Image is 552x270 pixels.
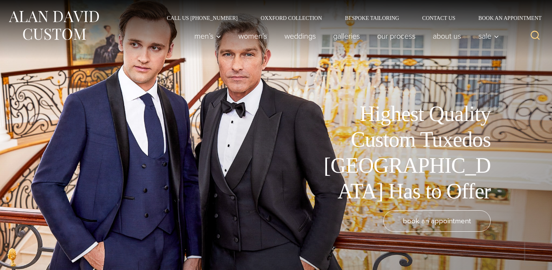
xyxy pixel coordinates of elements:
span: Men’s [194,32,221,40]
a: Women’s [230,28,276,44]
img: Alan David Custom [8,8,100,43]
nav: Primary Navigation [186,28,503,44]
span: book an appointment [403,215,471,226]
a: Galleries [325,28,369,44]
h1: Highest Quality Custom Tuxedos [GEOGRAPHIC_DATA] Has to Offer [318,101,491,204]
a: book an appointment [383,210,491,232]
a: Book an Appointment [467,15,544,21]
a: Contact Us [411,15,467,21]
a: Call Us [PHONE_NUMBER] [155,15,249,21]
a: weddings [276,28,325,44]
nav: Secondary Navigation [155,15,544,21]
button: View Search Form [526,27,544,45]
a: Bespoke Tailoring [333,15,411,21]
span: Sale [478,32,499,40]
a: About Us [424,28,470,44]
a: Oxxford Collection [249,15,333,21]
a: Our Process [369,28,424,44]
